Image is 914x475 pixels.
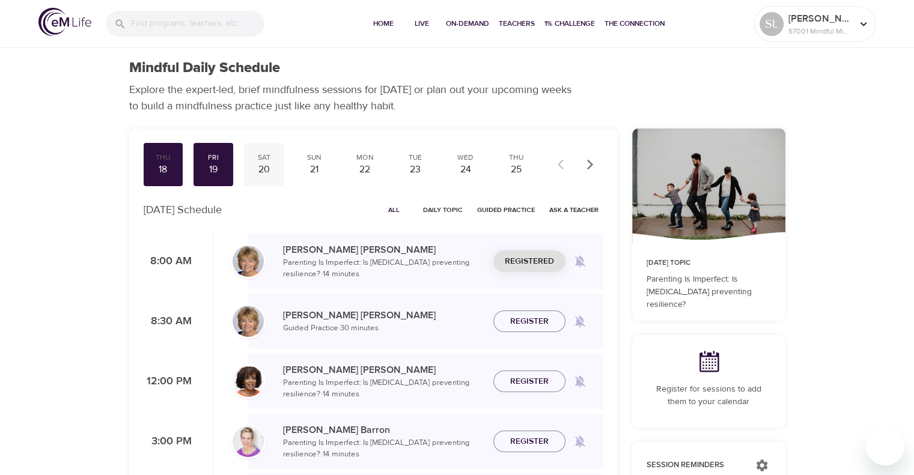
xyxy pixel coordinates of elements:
[144,374,192,390] p: 12:00 PM
[233,426,264,457] img: kellyb.jpg
[788,26,852,37] p: 57001 Mindful Minutes
[544,201,603,219] button: Ask a Teacher
[400,153,430,163] div: Tue
[647,258,771,268] p: [DATE] Topic
[565,247,594,276] span: Remind me when a class goes live every Friday at 8:00 AM
[565,307,594,336] span: Remind me when a class goes live every Friday at 8:30 AM
[565,427,594,456] span: Remind me when a class goes live every Friday at 3:00 PM
[493,250,565,273] button: Registered
[233,366,264,397] img: Janet_Jackson-min.jpg
[198,153,228,163] div: Fri
[380,204,409,216] span: All
[605,17,665,30] span: The Connection
[788,11,852,26] p: [PERSON_NAME]
[283,377,484,401] p: Parenting Is Imperfect: Is [MEDICAL_DATA] preventing resilience? · 14 minutes
[375,201,413,219] button: All
[299,163,329,177] div: 21
[472,201,540,219] button: Guided Practice
[129,82,580,114] p: Explore the expert-led, brief mindfulness sessions for [DATE] or plan out your upcoming weeks to ...
[451,163,481,177] div: 24
[501,163,531,177] div: 25
[647,383,771,408] p: Register for sessions to add them to your calendar
[544,17,595,30] span: 1% Challenge
[647,273,771,311] p: Parenting Is Imperfect: Is [MEDICAL_DATA] preventing resilience?
[249,163,279,177] div: 20
[144,313,192,330] p: 8:30 AM
[249,153,279,163] div: Sat
[283,308,484,322] p: [PERSON_NAME] [PERSON_NAME]
[866,427,904,465] iframe: Button to launch messaging window
[198,163,228,177] div: 19
[505,254,554,269] span: Registered
[499,17,535,30] span: Teachers
[565,367,594,396] span: Remind me when a class goes live every Friday at 12:00 PM
[477,204,535,216] span: Guided Practice
[38,8,91,36] img: logo
[283,322,484,334] p: Guided Practice · 30 minutes
[283,363,484,377] p: [PERSON_NAME] [PERSON_NAME]
[148,153,178,163] div: Thu
[283,243,484,257] p: [PERSON_NAME] [PERSON_NAME]
[760,12,784,36] div: SL
[131,11,264,37] input: Find programs, teachers, etc...
[283,437,484,461] p: Parenting Is Imperfect: Is [MEDICAL_DATA] preventing resilience? · 14 minutes
[400,163,430,177] div: 23
[647,459,743,471] p: Session Reminders
[299,153,329,163] div: Sun
[446,17,489,30] span: On-Demand
[144,434,192,450] p: 3:00 PM
[493,310,565,333] button: Register
[144,202,222,218] p: [DATE] Schedule
[283,257,484,280] p: Parenting Is Imperfect: Is [MEDICAL_DATA] preventing resilience? · 14 minutes
[501,153,531,163] div: Thu
[493,371,565,393] button: Register
[283,423,484,437] p: [PERSON_NAME] Barron
[148,163,178,177] div: 18
[407,17,436,30] span: Live
[129,59,280,77] h1: Mindful Daily Schedule
[510,434,549,449] span: Register
[144,253,192,270] p: 8:00 AM
[233,306,264,337] img: Lisa_Wickham-min.jpg
[233,246,264,277] img: Lisa_Wickham-min.jpg
[350,153,380,163] div: Mon
[549,204,599,216] span: Ask a Teacher
[418,201,468,219] button: Daily Topic
[451,153,481,163] div: Wed
[369,17,398,30] span: Home
[493,431,565,453] button: Register
[510,314,549,329] span: Register
[423,204,463,216] span: Daily Topic
[350,163,380,177] div: 22
[510,374,549,389] span: Register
